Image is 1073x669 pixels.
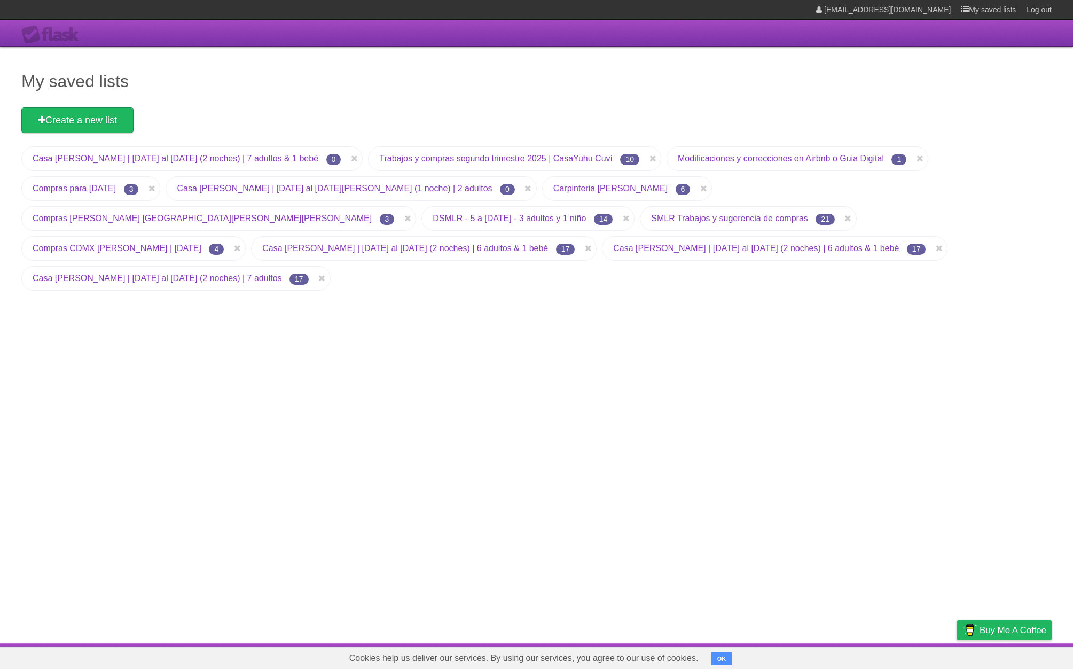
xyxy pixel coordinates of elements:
[262,244,548,253] a: Casa [PERSON_NAME] | [DATE] al [DATE] (2 noches) | 6 adultos & 1 bebé
[500,184,515,195] span: 0
[379,154,613,163] a: Trabajos y compras segundo trimestre 2025 | CasaYuhu Cuví
[124,184,139,195] span: 3
[980,621,1046,640] span: Buy me a coffee
[33,184,116,193] a: Compras para [DATE]
[21,107,134,133] a: Create a new list
[339,648,709,669] span: Cookies help us deliver our services. By using our services, you agree to our use of cookies.
[943,646,971,666] a: Privacy
[984,646,1052,666] a: Suggest a feature
[21,68,1052,94] h1: My saved lists
[33,274,282,283] a: Casa [PERSON_NAME] | [DATE] al [DATE] (2 noches) | 7 adultos
[433,214,586,223] a: DSMLR - 5 a [DATE] - 3 adultos y 1 niño
[815,646,837,666] a: About
[676,184,691,195] span: 6
[556,244,575,255] span: 17
[380,214,395,225] span: 3
[594,214,613,225] span: 14
[962,621,977,639] img: Buy me a coffee
[620,154,639,165] span: 10
[33,154,318,163] a: Casa [PERSON_NAME] | [DATE] al [DATE] (2 noches) | 7 adultos & 1 bebé
[553,184,668,193] a: Carpinteria [PERSON_NAME]
[326,154,341,165] span: 0
[816,214,835,225] span: 21
[209,244,224,255] span: 4
[651,214,808,223] a: SMLR Trabajos y sugerencia de compras
[613,244,899,253] a: Casa [PERSON_NAME] | [DATE] al [DATE] (2 noches) | 6 adultos & 1 bebé
[957,620,1052,640] a: Buy me a coffee
[33,244,201,253] a: Compras CDMX [PERSON_NAME] | [DATE]
[33,214,372,223] a: Compras [PERSON_NAME] [GEOGRAPHIC_DATA][PERSON_NAME][PERSON_NAME]
[21,25,85,44] div: Flask
[289,274,309,285] span: 17
[907,244,926,255] span: 17
[907,646,930,666] a: Terms
[850,646,894,666] a: Developers
[177,184,492,193] a: Casa [PERSON_NAME] | [DATE] al [DATE][PERSON_NAME] (1 noche) | 2 adultos
[678,154,884,163] a: Modificaciones y correcciones en Airbnb o Guia Digital
[711,652,732,665] button: OK
[891,154,906,165] span: 1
